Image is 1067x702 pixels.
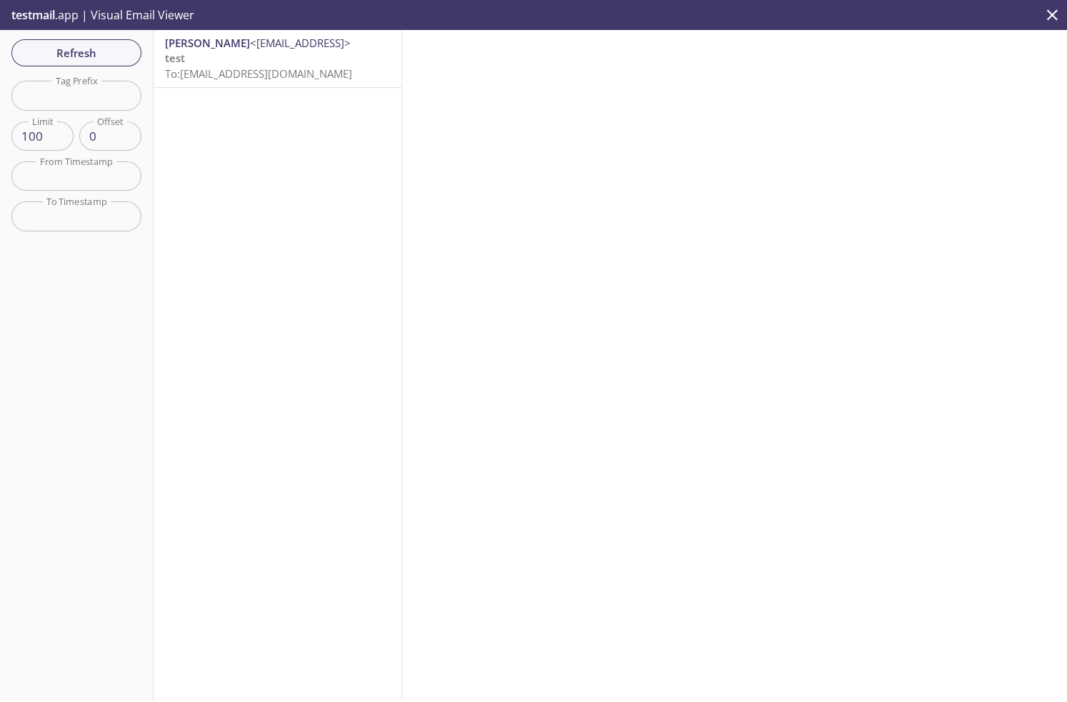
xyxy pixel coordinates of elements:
span: testmail [11,7,55,23]
div: [PERSON_NAME]<[EMAIL_ADDRESS]>testTo:[EMAIL_ADDRESS][DOMAIN_NAME] [154,30,401,87]
span: Refresh [23,44,130,62]
span: [PERSON_NAME] [165,36,250,50]
span: To: [EMAIL_ADDRESS][DOMAIN_NAME] [165,66,352,81]
span: <[EMAIL_ADDRESS]> [250,36,351,50]
button: Refresh [11,39,141,66]
nav: emails [154,30,401,88]
span: test [165,51,185,65]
